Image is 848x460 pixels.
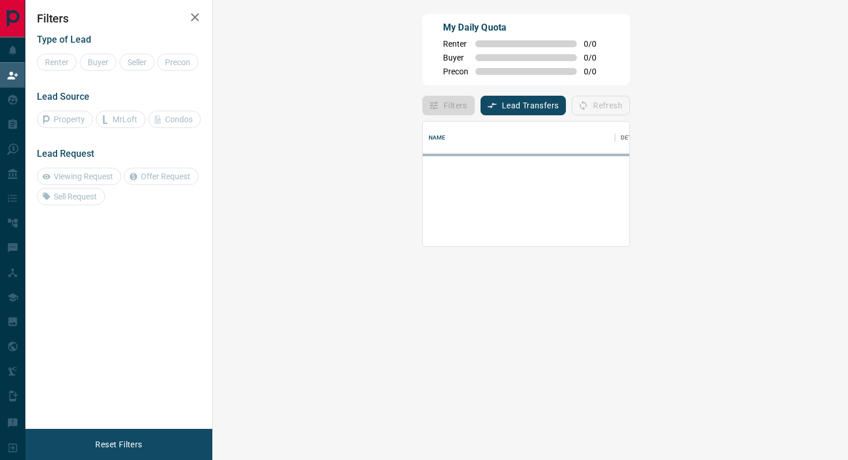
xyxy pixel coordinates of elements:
[443,67,468,76] span: Precon
[443,21,609,35] p: My Daily Quota
[584,39,609,48] span: 0 / 0
[429,122,446,154] div: Name
[584,67,609,76] span: 0 / 0
[584,53,609,62] span: 0 / 0
[37,12,201,25] h2: Filters
[423,122,615,154] div: Name
[481,96,566,115] button: Lead Transfers
[88,435,149,454] button: Reset Filters
[443,53,468,62] span: Buyer
[37,34,91,45] span: Type of Lead
[443,39,468,48] span: Renter
[37,148,94,159] span: Lead Request
[37,91,89,102] span: Lead Source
